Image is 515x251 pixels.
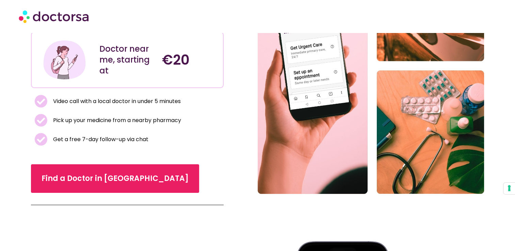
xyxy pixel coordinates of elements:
[51,135,148,144] span: Get a free 7-day follow-up via chat
[42,173,189,184] span: Find a Doctor in [GEOGRAPHIC_DATA]
[42,37,87,82] img: Illustration depicting a young woman in a casual outfit, engaged with her smartphone. She has a p...
[162,52,218,68] h4: €20
[51,97,181,106] span: Video call with a local doctor in under 5 minutes
[503,183,515,194] button: Your consent preferences for tracking technologies
[31,164,199,193] a: Find a Doctor in [GEOGRAPHIC_DATA]
[51,116,181,125] span: Pick up your medicine from a nearby pharmacy
[99,44,155,76] div: Doctor near me, starting at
